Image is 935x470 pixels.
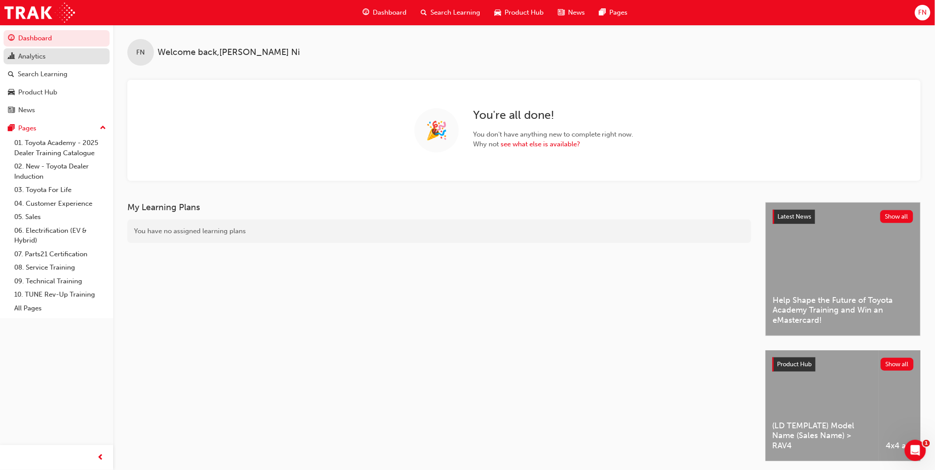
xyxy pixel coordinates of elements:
[4,102,110,118] a: News
[11,224,110,247] a: 06. Electrification (EV & Hybrid)
[773,357,914,372] a: Product HubShow all
[778,213,812,220] span: Latest News
[11,197,110,211] a: 04. Customer Experience
[11,183,110,197] a: 03. Toyota For Life
[414,4,487,22] a: search-iconSearch Learning
[11,288,110,302] a: 10. TUNE Rev-Up Training
[355,4,414,22] a: guage-iconDashboard
[558,7,564,18] span: news-icon
[765,350,879,461] a: (LD TEMPLATE) Model Name (Sales Name) > RAV4
[18,105,35,115] div: News
[915,5,931,20] button: FN
[551,4,592,22] a: news-iconNews
[430,8,480,18] span: Search Learning
[100,122,106,134] span: up-icon
[487,4,551,22] a: car-iconProduct Hub
[4,84,110,101] a: Product Hub
[18,51,46,62] div: Analytics
[881,358,914,371] button: Show all
[137,47,145,58] span: FN
[426,125,448,136] span: 🎉
[11,302,110,315] a: All Pages
[18,69,67,79] div: Search Learning
[11,210,110,224] a: 05. Sales
[11,261,110,274] a: 08. Service Training
[777,360,812,368] span: Product Hub
[4,28,110,120] button: DashboardAnalyticsSearch LearningProduct HubNews
[494,7,501,18] span: car-icon
[501,140,580,148] a: see what else is available?
[127,219,751,243] div: You have no assigned learning plans
[505,8,544,18] span: Product Hub
[473,108,634,122] h2: You're all done!
[18,123,36,133] div: Pages
[11,136,110,160] a: 01. Toyota Academy - 2025 Dealer Training Catalogue
[592,4,635,22] a: pages-iconPages
[4,120,110,137] button: Pages
[880,210,914,223] button: Show all
[473,139,634,149] span: Why not
[18,87,57,98] div: Product Hub
[8,125,15,133] span: pages-icon
[11,274,110,288] a: 09. Technical Training
[773,210,913,224] a: Latest NewsShow all
[4,30,110,47] a: Dashboard
[473,129,634,140] span: You don't have anything new to complete right now.
[98,452,104,463] span: prev-icon
[4,48,110,65] a: Analytics
[773,295,913,325] span: Help Shape the Future of Toyota Academy Training and Win an eMastercard!
[373,8,406,18] span: Dashboard
[905,440,926,461] iframe: Intercom live chat
[127,202,751,212] h3: My Learning Plans
[158,47,300,58] span: Welcome back , [PERSON_NAME] Ni
[765,202,921,336] a: Latest NewsShow allHelp Shape the Future of Toyota Academy Training and Win an eMastercard!
[8,89,15,97] span: car-icon
[568,8,585,18] span: News
[363,7,369,18] span: guage-icon
[4,66,110,82] a: Search Learning
[923,440,930,447] span: 1
[4,3,75,23] img: Trak
[11,160,110,183] a: 02. New - Toyota Dealer Induction
[773,421,872,451] span: (LD TEMPLATE) Model Name (Sales Name) > RAV4
[421,7,427,18] span: search-icon
[8,70,14,78] span: search-icon
[8,35,15,43] span: guage-icon
[919,8,927,18] span: FN
[599,7,606,18] span: pages-icon
[11,247,110,261] a: 07. Parts21 Certification
[8,106,15,114] span: news-icon
[609,8,627,18] span: Pages
[8,53,15,61] span: chart-icon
